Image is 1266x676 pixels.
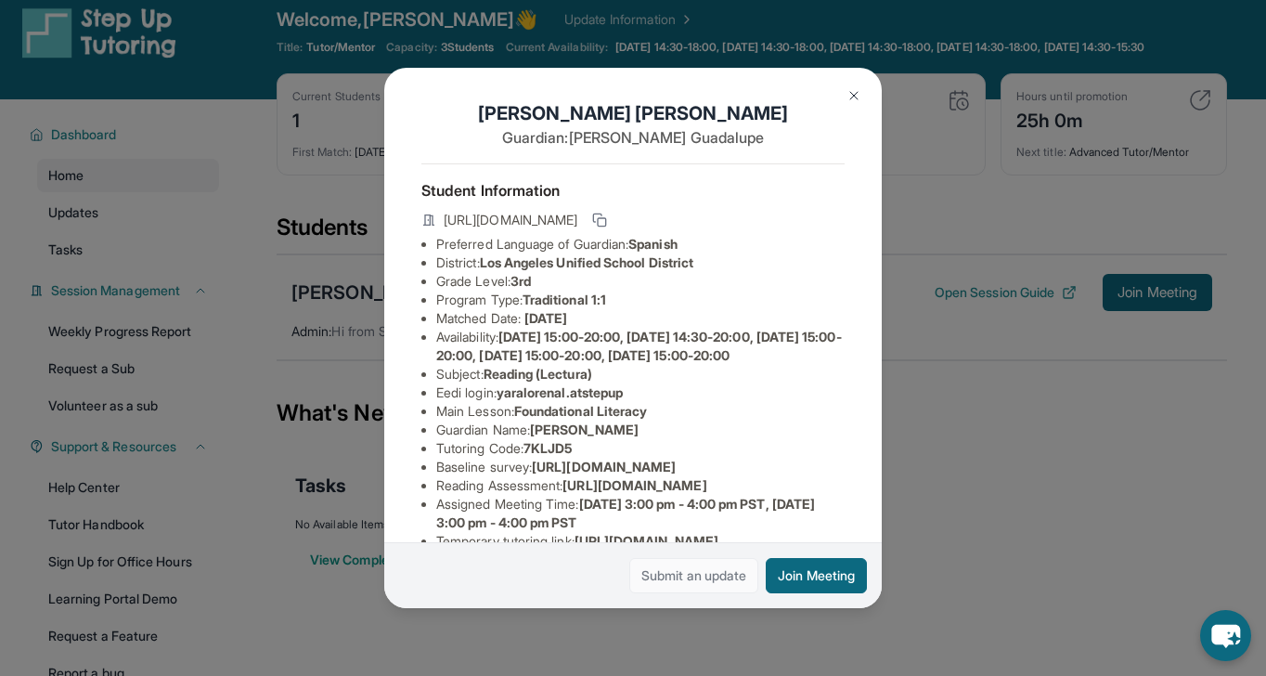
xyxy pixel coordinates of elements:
[436,272,845,291] li: Grade Level:
[436,329,842,363] span: [DATE] 15:00-20:00, [DATE] 14:30-20:00, [DATE] 15:00-20:00, [DATE] 15:00-20:00, [DATE] 15:00-20:00
[436,495,845,532] li: Assigned Meeting Time :
[436,253,845,272] li: District:
[436,309,845,328] li: Matched Date:
[629,558,758,593] a: Submit an update
[497,384,623,400] span: yaralorenal.atstepup
[588,209,611,231] button: Copy link
[436,421,845,439] li: Guardian Name :
[436,496,815,530] span: [DATE] 3:00 pm - 4:00 pm PST, [DATE] 3:00 pm - 4:00 pm PST
[514,403,647,419] span: Foundational Literacy
[1200,610,1251,661] button: chat-button
[484,366,592,382] span: Reading (Lectura)
[436,532,845,551] li: Temporary tutoring link :
[562,477,706,493] span: [URL][DOMAIN_NAME]
[532,459,676,474] span: [URL][DOMAIN_NAME]
[575,533,718,549] span: [URL][DOMAIN_NAME]
[436,476,845,495] li: Reading Assessment :
[421,100,845,126] h1: [PERSON_NAME] [PERSON_NAME]
[846,88,861,103] img: Close Icon
[530,422,639,437] span: [PERSON_NAME]
[436,291,845,309] li: Program Type:
[436,458,845,476] li: Baseline survey :
[523,292,606,307] span: Traditional 1:1
[436,383,845,402] li: Eedi login :
[628,236,678,252] span: Spanish
[766,558,867,593] button: Join Meeting
[436,439,845,458] li: Tutoring Code :
[480,254,693,270] span: Los Angeles Unified School District
[421,179,845,201] h4: Student Information
[523,440,572,456] span: 7KLJD5
[436,402,845,421] li: Main Lesson :
[421,126,845,149] p: Guardian: [PERSON_NAME] Guadalupe
[524,310,567,326] span: [DATE]
[510,273,531,289] span: 3rd
[436,328,845,365] li: Availability:
[436,235,845,253] li: Preferred Language of Guardian:
[436,365,845,383] li: Subject :
[444,211,577,229] span: [URL][DOMAIN_NAME]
